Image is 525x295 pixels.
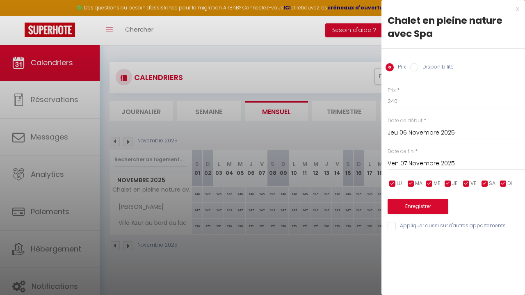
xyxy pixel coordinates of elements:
span: LU [397,180,402,188]
span: ME [434,180,440,188]
span: MA [415,180,422,188]
label: Date de début [388,117,422,125]
label: Disponibilité [418,63,454,72]
label: Date de fin [388,148,414,156]
span: DI [507,180,512,188]
span: JE [452,180,457,188]
div: Chalet en pleine nature avec Spa [388,14,519,40]
button: Enregistrer [388,199,448,214]
span: SA [489,180,495,188]
div: x [381,4,519,14]
label: Prix [394,63,406,72]
label: Prix [388,87,396,94]
span: VE [470,180,476,188]
button: Ouvrir le widget de chat LiveChat [7,3,31,28]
